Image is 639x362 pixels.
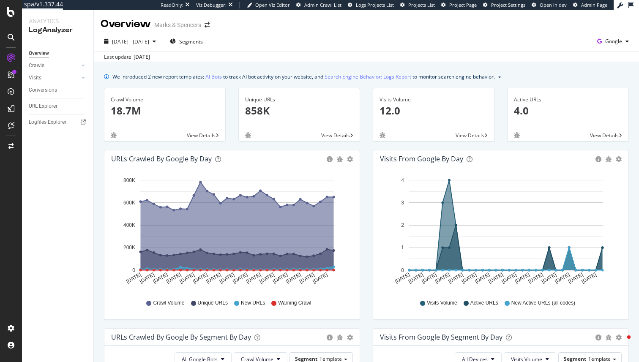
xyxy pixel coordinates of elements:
text: [DATE] [125,272,142,285]
text: 2 [401,222,404,228]
text: 1 [401,245,404,251]
div: bug [245,132,251,138]
span: Open Viz Editor [255,2,290,8]
div: bug [111,132,117,138]
span: New URLs [241,299,265,307]
div: Visits [29,73,41,82]
text: 0 [132,267,135,273]
text: 4 [401,177,404,183]
text: [DATE] [285,272,302,285]
p: 4.0 [514,103,622,118]
div: ReadOnly: [161,2,183,8]
div: bug [337,335,343,340]
a: Crawls [29,61,79,70]
span: View Details [321,132,350,139]
div: We introduced 2 new report templates: to track AI bot activity on your website, and to monitor se... [112,72,495,81]
text: [DATE] [501,272,518,285]
text: [DATE] [527,272,544,285]
text: [DATE] [152,272,169,285]
div: Logfiles Explorer [29,118,66,127]
div: bug [606,335,612,340]
span: Warning Crawl [278,299,311,307]
span: Admin Page [581,2,607,8]
div: circle-info [327,335,333,340]
text: [DATE] [165,272,182,285]
text: [DATE] [245,272,262,285]
a: Admin Crawl List [296,2,341,8]
a: URL Explorer [29,102,87,111]
div: info banner [104,72,629,81]
span: Active URLs [470,299,498,307]
text: [DATE] [178,272,195,285]
text: [DATE] [205,272,222,285]
div: A chart. [380,174,622,291]
div: Last update [104,53,150,61]
div: Visits from Google By Segment By Day [380,333,502,341]
span: Segments [179,38,203,45]
text: [DATE] [474,272,491,285]
span: Unique URLs [198,299,228,307]
span: Logs Projects List [356,2,394,8]
span: View Details [187,132,216,139]
text: 0 [401,267,404,273]
div: Viz Debugger: [196,2,227,8]
a: Open Viz Editor [247,2,290,8]
span: Projects List [408,2,435,8]
div: bug [337,156,343,162]
p: 18.7M [111,103,219,118]
a: Conversions [29,86,87,95]
span: Google [605,38,622,45]
svg: A chart. [111,174,353,291]
button: Segments [167,35,206,48]
a: Logfiles Explorer [29,118,87,127]
div: circle-info [327,156,333,162]
text: [DATE] [421,272,437,285]
span: Admin Crawl List [304,2,341,8]
span: Project Page [449,2,477,8]
a: AI Bots [205,72,222,81]
text: [DATE] [232,272,249,285]
text: [DATE] [218,272,235,285]
text: 200K [123,245,135,251]
span: Visits Volume [427,299,457,307]
text: [DATE] [139,272,156,285]
text: [DATE] [272,272,289,285]
div: bug [380,132,385,138]
p: 12.0 [380,103,488,118]
div: bug [514,132,520,138]
button: close banner [496,71,503,83]
div: Overview [101,17,151,31]
text: [DATE] [192,272,209,285]
div: circle-info [595,156,601,162]
text: [DATE] [312,272,329,285]
div: Visits Volume [380,96,488,103]
text: [DATE] [554,272,571,285]
text: [DATE] [567,272,584,285]
text: [DATE] [259,272,276,285]
a: Admin Page [573,2,607,8]
div: Analytics [29,17,87,25]
div: Marks & Spencers [154,21,201,29]
text: 3 [401,200,404,206]
div: circle-info [595,335,601,340]
a: Overview [29,49,87,58]
text: [DATE] [487,272,504,285]
a: Project Settings [483,2,525,8]
div: Active URLs [514,96,622,103]
div: gear [616,156,622,162]
text: [DATE] [581,272,598,285]
text: [DATE] [434,272,451,285]
div: arrow-right-arrow-left [205,22,210,28]
div: Visits from Google by day [380,155,463,163]
div: Unique URLs [245,96,353,103]
a: Visits [29,73,79,82]
span: View Details [590,132,619,139]
div: Crawl Volume [111,96,219,103]
div: bug [606,156,612,162]
span: Project Settings [491,2,525,8]
div: Overview [29,49,49,58]
a: Project Page [441,2,477,8]
span: Open in dev [540,2,567,8]
text: 800K [123,177,135,183]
